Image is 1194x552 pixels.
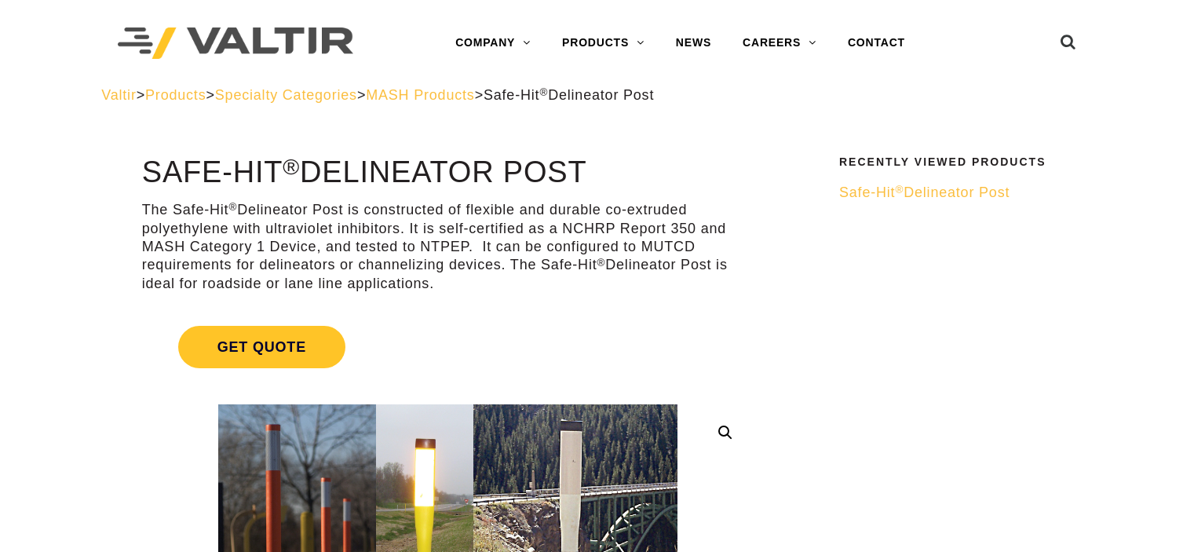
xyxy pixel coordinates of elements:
span: Safe-Hit Delineator Post [484,87,654,103]
a: PRODUCTS [546,27,660,59]
a: CONTACT [832,27,921,59]
a: Products [145,87,206,103]
a: COMPANY [440,27,546,59]
div: > > > > [101,86,1093,104]
a: Safe-Hit®Delineator Post [839,184,1083,202]
a: NEWS [660,27,727,59]
span: Get Quote [178,326,345,368]
h1: Safe-Hit Delineator Post [142,156,754,189]
sup: ® [597,257,606,269]
p: The Safe-Hit Delineator Post is constructed of flexible and durable co-extruded polyethylene with... [142,201,754,293]
span: Safe-Hit Delineator Post [839,185,1010,200]
sup: ® [895,184,904,196]
a: Get Quote [142,307,754,387]
sup: ® [539,86,548,98]
a: CAREERS [727,27,832,59]
a: MASH Products [366,87,474,103]
sup: ® [283,154,300,179]
sup: ® [228,201,237,213]
h2: Recently Viewed Products [839,156,1083,168]
a: Specialty Categories [215,87,357,103]
img: Valtir [118,27,353,60]
a: Valtir [101,87,136,103]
